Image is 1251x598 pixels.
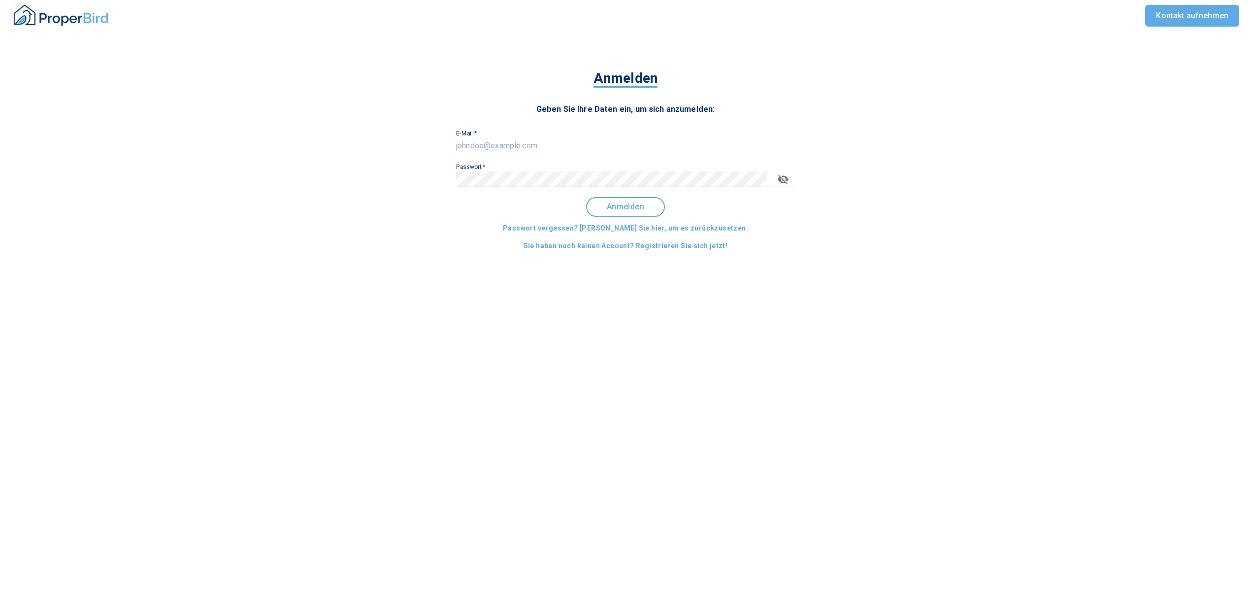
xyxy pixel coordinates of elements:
button: Sie haben noch keinen Account? Registrieren Sie sich jetzt! [520,237,732,255]
img: ProperBird Logo and Home Button [12,3,110,28]
label: E-Mail [456,131,477,136]
span: Sie haben noch keinen Account? Registrieren Sie sich jetzt! [524,240,728,252]
label: Passwort [456,164,486,170]
button: ProperBird Logo and Home Button [12,0,110,32]
button: Passwort vergessen? [PERSON_NAME] Sie hier, um es zurückzusetzen. [499,219,752,237]
span: Geben Sie Ihre Daten ein, um sich anzumelden: [536,104,715,114]
span: Passwort vergessen? [PERSON_NAME] Sie hier, um es zurückzusetzen. [503,222,748,234]
span: Anmelden [593,70,658,88]
input: johndoe@example.com [456,138,795,154]
a: Kontakt aufnehmen [1145,5,1239,27]
button: toggle password visibility [771,167,795,191]
span: Anmelden [595,202,656,211]
button: Anmelden [586,197,665,217]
